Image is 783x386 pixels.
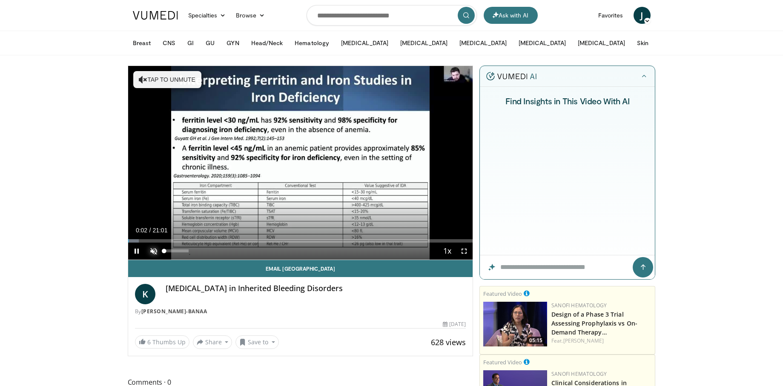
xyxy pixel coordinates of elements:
[551,370,607,377] a: Sanofi Hematology
[443,320,466,328] div: [DATE]
[235,335,279,349] button: Save to
[439,243,456,260] button: Playback Rate
[201,34,220,51] button: GU
[128,243,145,260] button: Pause
[158,34,181,51] button: CNS
[483,358,522,366] small: Featured Video
[551,302,607,309] a: Sanofi Hematology
[491,95,645,106] h4: Find Insights in This Video With AI
[634,7,651,24] a: J
[307,5,477,26] input: Search topics, interventions
[133,71,201,88] button: Tap to unmute
[183,7,231,24] a: Specialties
[128,66,473,260] video-js: Video Player
[147,338,151,346] span: 6
[431,337,466,347] span: 628 views
[486,72,536,80] img: vumedi-ai-logo.v2.svg
[135,284,155,304] a: K
[135,335,189,349] a: 6 Thumbs Up
[152,227,167,234] span: 21:01
[632,34,654,51] button: Skin
[336,34,393,51] button: [MEDICAL_DATA]
[135,308,466,315] div: By
[483,302,547,346] img: ff287320-3a05-4cdf-af53-3ebb8f8d2f14.png.150x105_q85_crop-smart_upscale.png
[246,34,288,51] button: Head/Neck
[128,34,156,51] button: Breast
[480,255,655,279] input: Question for the AI
[513,34,571,51] button: [MEDICAL_DATA]
[395,34,453,51] button: [MEDICAL_DATA]
[454,34,512,51] button: [MEDICAL_DATA]
[149,227,151,234] span: /
[136,227,147,234] span: 0:02
[166,284,466,293] h4: [MEDICAL_DATA] in Inherited Bleeding Disorders
[231,7,270,24] a: Browse
[551,337,651,345] div: Feat.
[484,7,538,24] button: Ask with AI
[128,260,473,277] a: Email [GEOGRAPHIC_DATA]
[527,337,545,344] span: 05:15
[563,337,604,344] a: [PERSON_NAME]
[133,11,178,20] img: VuMedi Logo
[593,7,628,24] a: Favorites
[182,34,199,51] button: GI
[483,290,522,297] small: Featured Video
[551,310,637,336] a: Design of a Phase 3 Trial Assessing Prophylaxis vs On-Demand Therapy…
[128,239,473,243] div: Progress Bar
[221,34,244,51] button: GYN
[573,34,630,51] button: [MEDICAL_DATA]
[164,249,189,252] div: Volume Level
[193,335,232,349] button: Share
[456,243,473,260] button: Fullscreen
[290,34,334,51] button: Hematology
[145,243,162,260] button: Unmute
[141,308,207,315] a: [PERSON_NAME]-Banaa
[483,302,547,346] a: 05:15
